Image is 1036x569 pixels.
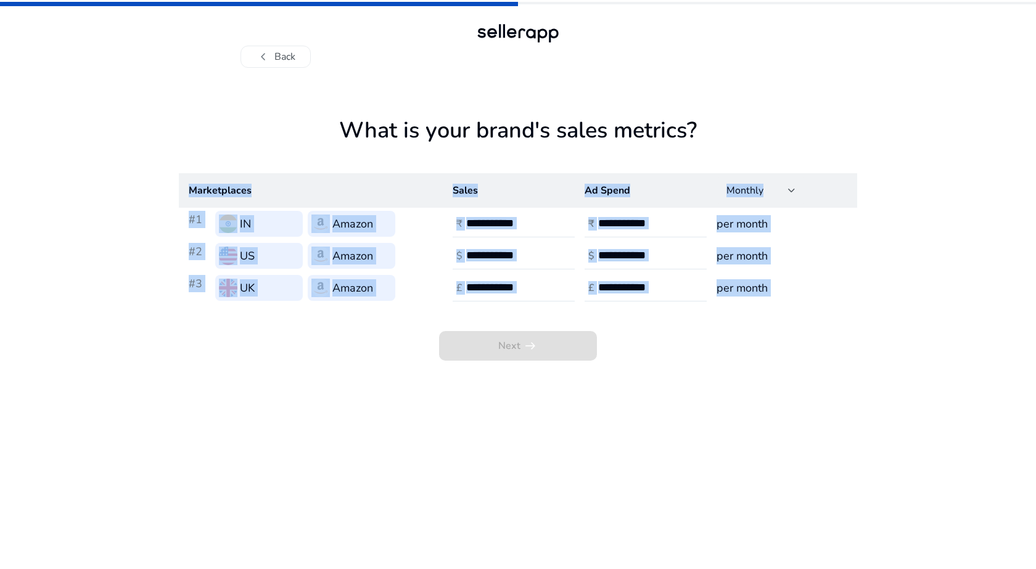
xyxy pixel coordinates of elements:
[456,218,462,230] h4: ₹
[189,211,210,237] h3: #1
[240,46,311,68] button: chevron_leftBack
[456,250,462,262] h4: $
[219,247,237,265] img: us.svg
[717,279,847,297] h3: per month
[717,247,847,264] h3: per month
[240,215,251,232] h3: IN
[588,250,594,262] h4: $
[179,117,857,173] h1: What is your brand's sales metrics?
[240,247,255,264] h3: US
[717,215,847,232] h3: per month
[726,184,763,197] span: Monthly
[189,243,210,269] h3: #2
[443,173,575,208] th: Sales
[588,282,594,294] h4: £
[456,282,462,294] h4: £
[256,49,271,64] span: chevron_left
[219,215,237,233] img: in.svg
[240,279,255,297] h3: UK
[189,275,210,301] h3: #3
[332,215,373,232] h3: Amazon
[219,279,237,297] img: uk.svg
[575,173,707,208] th: Ad Spend
[179,173,443,208] th: Marketplaces
[332,247,373,264] h3: Amazon
[588,218,594,230] h4: ₹
[332,279,373,297] h3: Amazon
